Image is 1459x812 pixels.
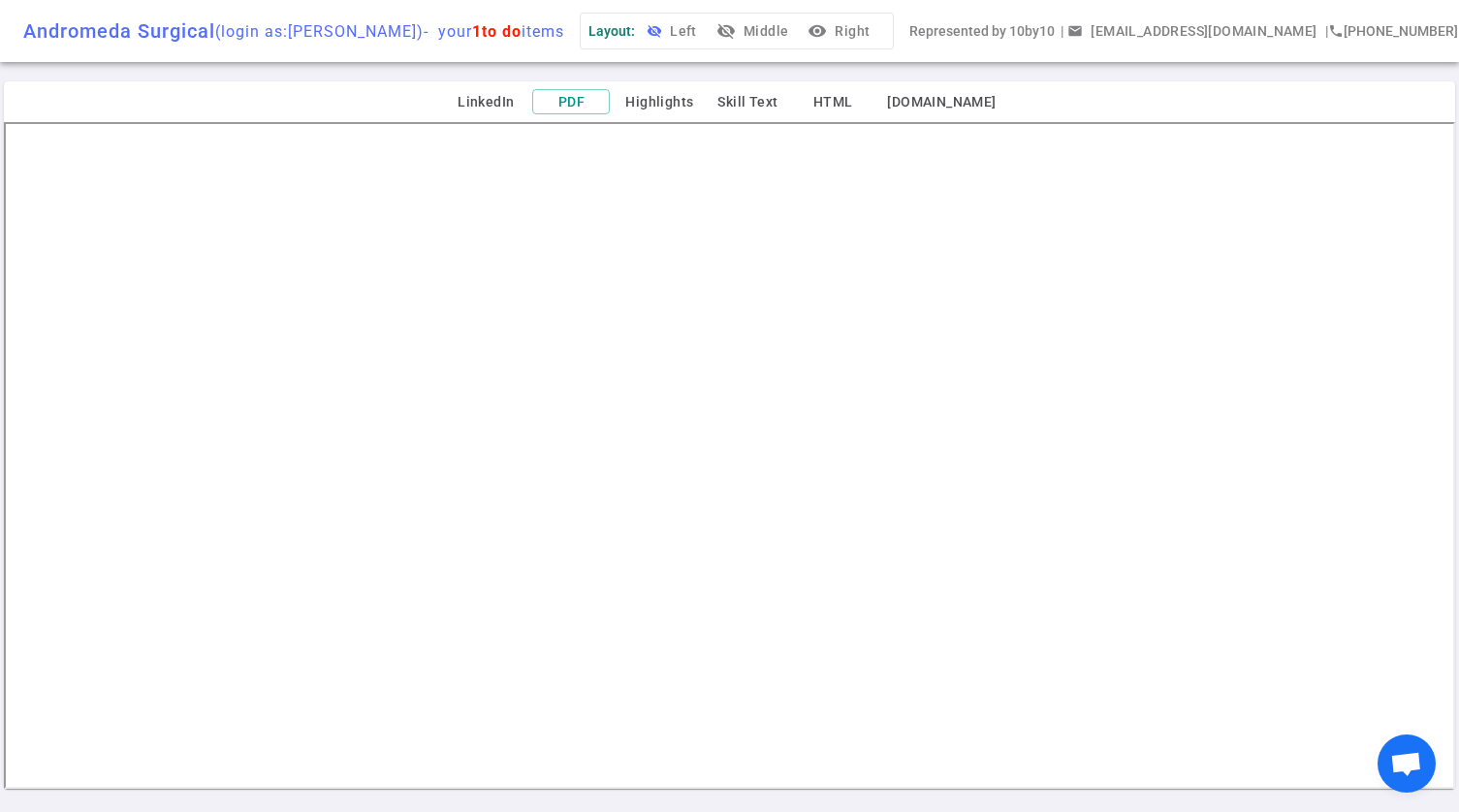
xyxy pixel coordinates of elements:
span: - your items [424,22,564,41]
button: Left [643,14,705,49]
iframe: candidate_document_preview__iframe [4,122,1455,789]
button: PDF [532,89,610,115]
button: visibilityRight [804,14,877,49]
span: visibility_off [647,23,662,39]
button: LinkedIn [447,90,524,114]
i: visibility [808,21,827,41]
div: Represented by 10by10 | | [PHONE_NUMBER] [909,14,1457,49]
span: (login as: [PERSON_NAME] ) [215,22,424,41]
button: Highlights [618,90,701,114]
button: [DOMAIN_NAME] [879,90,1003,114]
div: Open chat [1378,734,1436,793]
div: Andromeda Surgical [23,19,564,43]
i: phone [1328,23,1344,39]
span: Layout: [588,23,635,39]
button: visibility_offMiddle [713,14,796,49]
button: HTML [794,90,872,114]
span: email [1067,23,1083,39]
button: Skill Text [709,90,786,114]
span: 1 to do [472,22,522,41]
i: visibility_off [716,21,736,41]
button: Open a message box [1063,14,1324,49]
